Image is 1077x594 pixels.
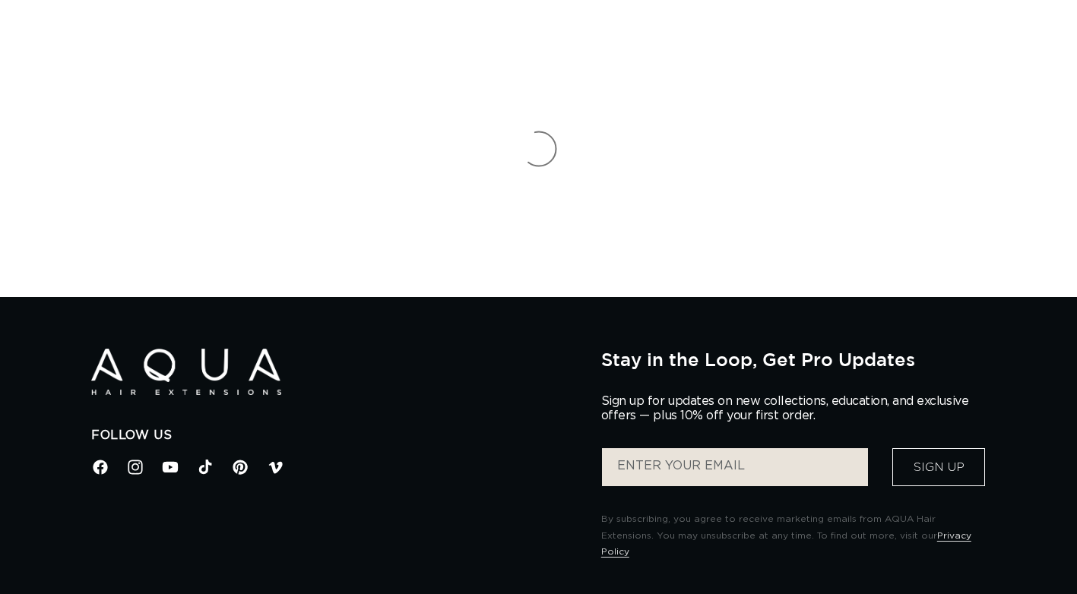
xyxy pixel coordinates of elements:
img: Aqua Hair Extensions [91,349,281,395]
input: ENTER YOUR EMAIL [602,448,868,486]
h2: Stay in the Loop, Get Pro Updates [601,349,986,370]
button: Sign Up [892,448,985,486]
p: By subscribing, you agree to receive marketing emails from AQUA Hair Extensions. You may unsubscr... [601,511,986,561]
p: Sign up for updates on new collections, education, and exclusive offers — plus 10% off your first... [601,394,981,423]
h2: Follow Us [91,428,578,444]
